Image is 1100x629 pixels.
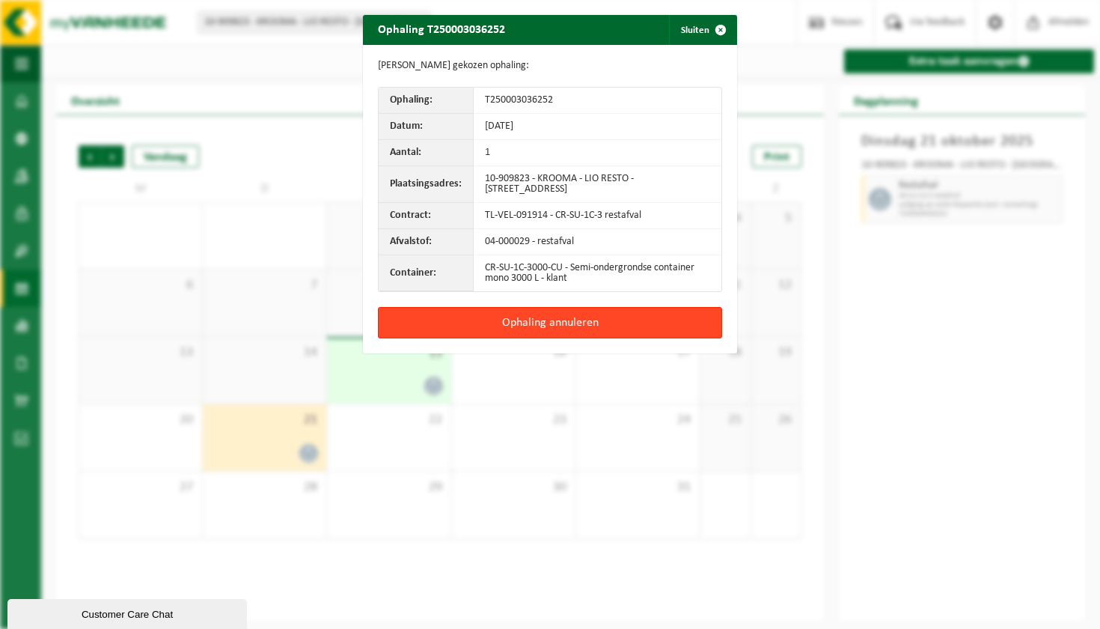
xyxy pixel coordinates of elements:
button: Sluiten [669,15,736,45]
th: Afvalstof: [379,229,474,255]
h2: Ophaling T250003036252 [363,15,520,43]
th: Plaatsingsadres: [379,166,474,203]
th: Container: [379,255,474,291]
td: 10-909823 - KROOMA - LIO RESTO - [STREET_ADDRESS] [474,166,721,203]
th: Datum: [379,114,474,140]
iframe: chat widget [7,596,250,629]
button: Ophaling annuleren [378,307,722,338]
td: [DATE] [474,114,721,140]
td: T250003036252 [474,88,721,114]
td: TL-VEL-091914 - CR-SU-1C-3 restafval [474,203,721,229]
td: 04-000029 - restafval [474,229,721,255]
td: CR-SU-1C-3000-CU - Semi-ondergrondse container mono 3000 L - klant [474,255,721,291]
th: Contract: [379,203,474,229]
p: [PERSON_NAME] gekozen ophaling: [378,60,722,72]
th: Ophaling: [379,88,474,114]
th: Aantal: [379,140,474,166]
td: 1 [474,140,721,166]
